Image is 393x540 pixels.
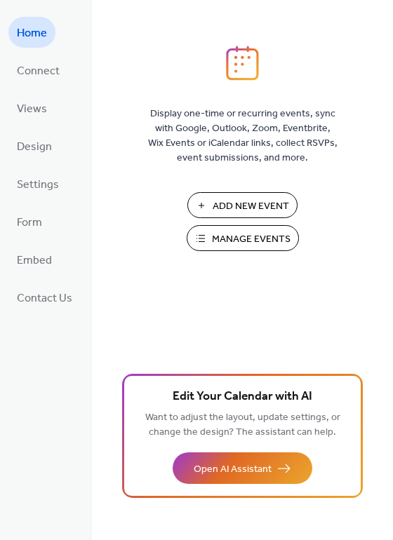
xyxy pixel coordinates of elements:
a: Form [8,206,51,237]
a: Home [8,17,55,48]
span: Home [17,22,47,45]
span: Open AI Assistant [194,462,272,477]
span: Edit Your Calendar with AI [173,387,312,407]
span: Form [17,212,42,234]
a: Connect [8,55,68,86]
a: Views [8,93,55,123]
span: Design [17,136,52,158]
span: Contact Us [17,288,72,310]
a: Settings [8,168,67,199]
span: Settings [17,174,59,196]
span: Connect [17,60,60,83]
span: Manage Events [212,232,291,247]
img: logo_icon.svg [226,46,258,81]
a: Embed [8,244,60,275]
a: Design [8,130,60,161]
button: Manage Events [187,225,299,251]
span: Add New Event [213,199,289,214]
span: Display one-time or recurring events, sync with Google, Outlook, Zoom, Eventbrite, Wix Events or ... [148,107,338,166]
span: Views [17,98,47,121]
a: Contact Us [8,282,81,313]
button: Open AI Assistant [173,452,312,484]
span: Embed [17,250,52,272]
button: Add New Event [187,192,298,218]
span: Want to adjust the layout, update settings, or change the design? The assistant can help. [145,408,340,442]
